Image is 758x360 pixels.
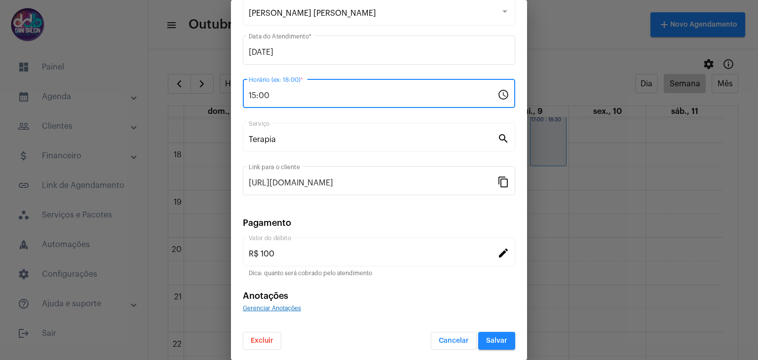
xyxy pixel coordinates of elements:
[497,247,509,258] mat-icon: edit
[497,88,509,100] mat-icon: schedule
[243,218,291,227] span: Pagamento
[243,291,288,300] span: Anotações
[249,270,372,277] mat-hint: Dica: quanto será cobrado pelo atendimento
[249,91,497,100] input: Horário
[439,337,469,344] span: Cancelar
[497,176,509,187] mat-icon: content_copy
[243,332,281,350] button: Excluir
[243,305,301,311] span: Gerenciar Anotações
[249,9,376,17] span: [PERSON_NAME] [PERSON_NAME]
[431,332,477,350] button: Cancelar
[478,332,515,350] button: Salvar
[486,337,507,344] span: Salvar
[249,179,497,187] input: Link
[249,250,497,258] input: Valor
[497,132,509,144] mat-icon: search
[251,337,273,344] span: Excluir
[249,135,497,144] input: Pesquisar serviço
